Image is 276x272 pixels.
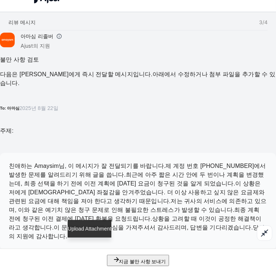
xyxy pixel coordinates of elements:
font: 2025년 8월 22일 [19,105,58,111]
font: 최종 계획 전에 청구된 이전 결제에 [DATE] 환불을 요청드립니다. [9,207,260,222]
font: 이 문제에 신속하게 관심을 가져주셔서 감사드리며, 답변을 기다리겠습니다. [54,224,253,231]
font: 이 상황은 저에게 [DEMOGRAPHIC_DATA] 좌절감을 안겨주었습니다. 더 이상 사용하고 싶지 않은 요금제와 관련된 요금에 대해 책임을 져야 한다고 생각하기 때문입니다. [9,180,265,204]
font: 지금 불만 사항 보내기 [110,259,166,264]
font: 최근에 아주 짧은 시간 안에 두 번이나 계획을 변경했는데, 최종 선택을 하기 전에 이전 계획에 [DATE] 요금이 청구된 것을 알게 되었습니다. [9,172,264,187]
font: 3/4 [259,19,268,25]
font: 저는 귀사의 서비스에 의존하고 있으며, 이와 같은 예기치 않은 청구 문제로 인해 불필요한 스트레스가 발생할 수 있습니다. [9,198,266,213]
button: 지금 불만 사항 보내기 [107,255,169,266]
font: 리뷰 메시지 [8,19,36,25]
font: 친애하는 Amaysim님, 이 메시지가 잘 전달되기를 바랍니다. [9,163,166,169]
font: Ajust의 지원 [21,43,50,49]
font: 제 계정 번호 [PHONE_NUMBER]에서 발생한 문제를 알려드리기 위해 글을 씁니다. [9,163,266,178]
font: 당신의 지원에 감사합니다. [9,224,265,239]
font: 아마심 리졸버 [21,33,53,39]
font: 상황을 고려할 때 이것이 공정한 해결책이라고 생각합니다. [9,216,262,231]
p: Upload Attachment [68,226,111,232]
